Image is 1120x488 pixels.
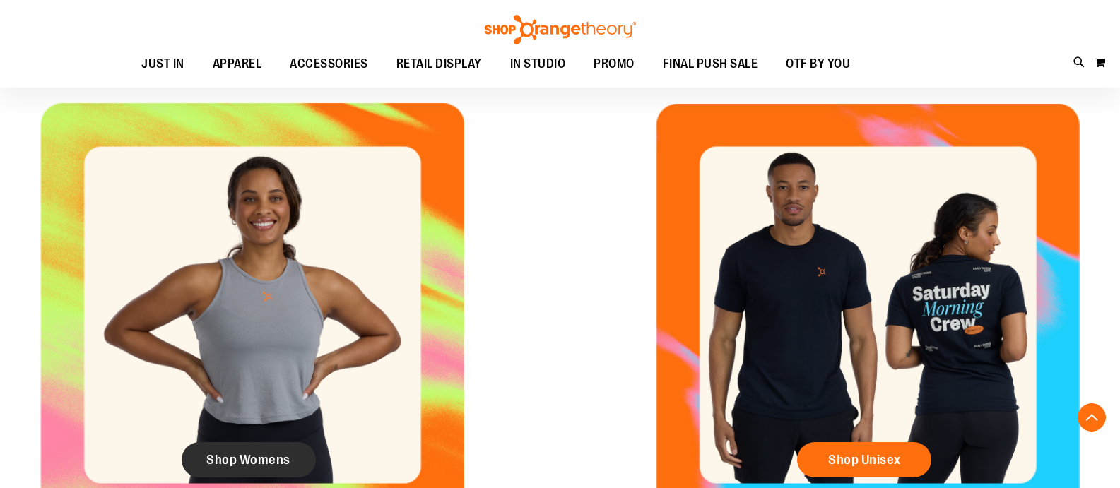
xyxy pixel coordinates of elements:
[127,48,199,81] a: JUST IN
[276,48,382,81] a: ACCESSORIES
[1078,403,1106,432] button: Back To Top
[579,48,649,81] a: PROMO
[396,48,482,80] span: RETAIL DISPLAY
[797,442,931,477] a: Shop Unisex
[649,48,772,81] a: FINAL PUSH SALE
[786,48,850,80] span: OTF BY YOU
[213,48,262,80] span: APPAREL
[290,48,368,80] span: ACCESSORIES
[828,452,901,468] span: Shop Unisex
[141,48,184,80] span: JUST IN
[199,48,276,81] a: APPAREL
[483,15,638,44] img: Shop Orangetheory
[663,48,758,80] span: FINAL PUSH SALE
[594,48,635,80] span: PROMO
[510,48,566,80] span: IN STUDIO
[496,48,580,81] a: IN STUDIO
[382,48,496,81] a: RETAIL DISPLAY
[772,48,864,81] a: OTF BY YOU
[206,452,290,468] span: Shop Womens
[182,442,316,477] a: Shop Womens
